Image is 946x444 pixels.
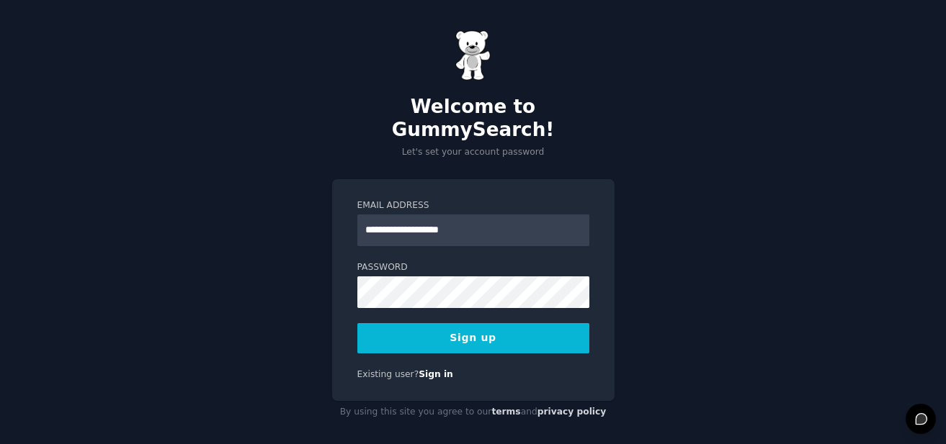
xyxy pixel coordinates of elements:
[491,407,520,417] a: terms
[332,96,615,141] h2: Welcome to GummySearch!
[357,369,419,379] span: Existing user?
[332,401,615,424] div: By using this site you agree to our and
[357,261,589,274] label: Password
[537,407,607,417] a: privacy policy
[357,323,589,353] button: Sign up
[455,30,491,81] img: Gummy Bear
[357,199,589,212] label: Email Address
[332,146,615,159] p: Let's set your account password
[419,369,453,379] a: Sign in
